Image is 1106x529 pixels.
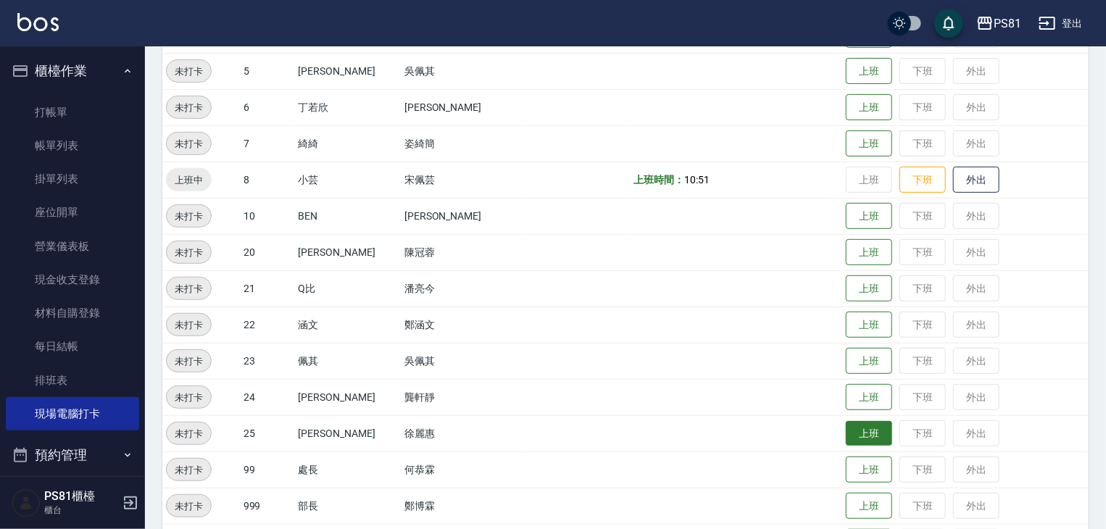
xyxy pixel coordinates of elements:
[401,379,524,415] td: 龔軒靜
[846,348,892,375] button: 上班
[167,317,211,333] span: 未打卡
[240,53,295,89] td: 5
[240,307,295,343] td: 22
[167,390,211,405] span: 未打卡
[401,307,524,343] td: 鄭涵文
[295,270,401,307] td: Q比
[846,384,892,411] button: 上班
[167,354,211,369] span: 未打卡
[240,89,295,125] td: 6
[846,312,892,338] button: 上班
[401,451,524,488] td: 何恭霖
[6,162,139,196] a: 掛單列表
[401,415,524,451] td: 徐麗惠
[240,162,295,198] td: 8
[401,234,524,270] td: 陳冠蓉
[240,198,295,234] td: 10
[44,489,118,504] h5: PS81櫃檯
[684,174,710,186] span: 10:51
[12,488,41,517] img: Person
[6,474,139,512] button: 報表及分析
[295,415,401,451] td: [PERSON_NAME]
[166,172,212,188] span: 上班中
[6,436,139,474] button: 預約管理
[295,125,401,162] td: 綺綺
[634,174,685,186] b: 上班時間：
[6,397,139,430] a: 現場電腦打卡
[6,230,139,263] a: 營業儀表板
[401,343,524,379] td: 吳佩其
[401,53,524,89] td: 吳佩其
[295,451,401,488] td: 處長
[240,125,295,162] td: 7
[240,488,295,524] td: 999
[240,451,295,488] td: 99
[953,167,999,193] button: 外出
[6,296,139,330] a: 材料自購登錄
[6,330,139,363] a: 每日結帳
[240,379,295,415] td: 24
[167,426,211,441] span: 未打卡
[6,196,139,229] a: 座位開單
[970,9,1027,38] button: PS81
[167,499,211,514] span: 未打卡
[6,52,139,90] button: 櫃檯作業
[295,89,401,125] td: 丁若欣
[401,125,524,162] td: 姿綺簡
[846,58,892,85] button: 上班
[6,96,139,129] a: 打帳單
[240,234,295,270] td: 20
[167,281,211,296] span: 未打卡
[167,100,211,115] span: 未打卡
[167,462,211,478] span: 未打卡
[167,209,211,224] span: 未打卡
[846,457,892,483] button: 上班
[1033,10,1089,37] button: 登出
[401,270,524,307] td: 潘亮今
[401,89,524,125] td: [PERSON_NAME]
[6,129,139,162] a: 帳單列表
[994,14,1021,33] div: PS81
[846,239,892,266] button: 上班
[295,198,401,234] td: BEN
[401,488,524,524] td: 鄭博霖
[295,307,401,343] td: 涵文
[846,493,892,520] button: 上班
[295,53,401,89] td: [PERSON_NAME]
[295,379,401,415] td: [PERSON_NAME]
[44,504,118,517] p: 櫃台
[167,136,211,151] span: 未打卡
[240,415,295,451] td: 25
[295,488,401,524] td: 部長
[934,9,963,38] button: save
[846,275,892,302] button: 上班
[17,13,59,31] img: Logo
[6,263,139,296] a: 現金收支登錄
[240,343,295,379] td: 23
[846,203,892,230] button: 上班
[846,421,892,446] button: 上班
[295,234,401,270] td: [PERSON_NAME]
[846,130,892,157] button: 上班
[899,167,946,193] button: 下班
[846,94,892,121] button: 上班
[401,198,524,234] td: [PERSON_NAME]
[6,364,139,397] a: 排班表
[167,245,211,260] span: 未打卡
[167,64,211,79] span: 未打卡
[295,162,401,198] td: 小芸
[401,162,524,198] td: 宋佩芸
[295,343,401,379] td: 佩其
[240,270,295,307] td: 21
